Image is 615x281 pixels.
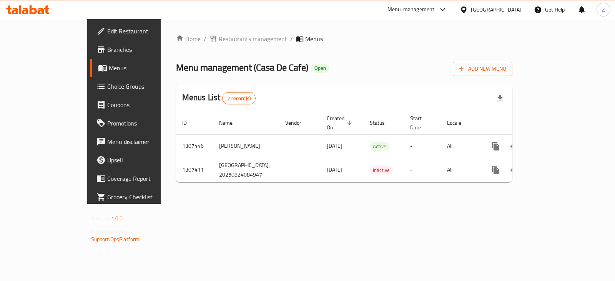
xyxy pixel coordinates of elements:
span: ID [182,118,197,127]
span: Get support on: [91,226,126,236]
a: Coupons [90,96,190,114]
table: enhanced table [176,111,567,182]
span: Version: [91,213,110,223]
span: Menu disclaimer [107,137,184,146]
td: [GEOGRAPHIC_DATA], 20250824084947 [213,158,279,182]
td: 1307411 [176,158,213,182]
span: Created On [327,114,354,132]
td: All [441,158,480,182]
span: Add New Menu [459,64,506,74]
span: Upsell [107,155,184,165]
button: more [487,161,505,179]
h2: Menus List [182,92,256,104]
div: Export file [491,89,509,107]
span: Z [602,5,605,14]
a: Branches [90,40,190,59]
button: more [487,137,505,155]
span: Open [311,65,329,71]
span: Coverage Report [107,174,184,183]
td: - [404,158,441,182]
span: Inactive [370,166,393,175]
span: Promotions [107,119,184,128]
nav: breadcrumb [176,34,513,43]
button: Change Status [505,137,524,155]
td: All [441,134,480,158]
span: Coupons [107,100,184,109]
span: Menus [305,34,323,43]
span: Menus [109,63,184,73]
span: Choice Groups [107,82,184,91]
a: Upsell [90,151,190,169]
td: - [404,134,441,158]
a: Promotions [90,114,190,132]
span: Vendor [285,118,311,127]
a: Menus [90,59,190,77]
span: Status [370,118,395,127]
td: [PERSON_NAME] [213,134,279,158]
a: Menu disclaimer [90,132,190,151]
span: Name [219,118,243,127]
span: 1.0.0 [111,213,123,223]
span: 2 record(s) [223,95,255,102]
a: Choice Groups [90,77,190,96]
a: Support.OpsPlatform [91,234,140,244]
span: Locale [447,118,471,127]
span: Active [370,142,389,151]
a: Edit Restaurant [90,22,190,40]
span: Start Date [410,114,432,132]
a: Grocery Checklist [90,188,190,206]
span: Grocery Checklist [107,192,184,202]
span: [DATE] [327,141,342,151]
span: Edit Restaurant [107,26,184,36]
span: Branches [107,45,184,54]
span: Restaurants management [219,34,287,43]
button: Add New Menu [453,62,512,76]
th: Actions [480,111,567,135]
span: Menu management ( Casa De Cafe ) [176,59,308,76]
div: Total records count [222,92,256,104]
div: Open [311,64,329,73]
span: [DATE] [327,165,342,175]
td: 1307446 [176,134,213,158]
button: Change Status [505,161,524,179]
a: Restaurants management [209,34,287,43]
li: / [290,34,293,43]
li: / [204,34,206,43]
a: Coverage Report [90,169,190,188]
div: [GEOGRAPHIC_DATA] [471,5,522,14]
div: Menu-management [387,5,435,14]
